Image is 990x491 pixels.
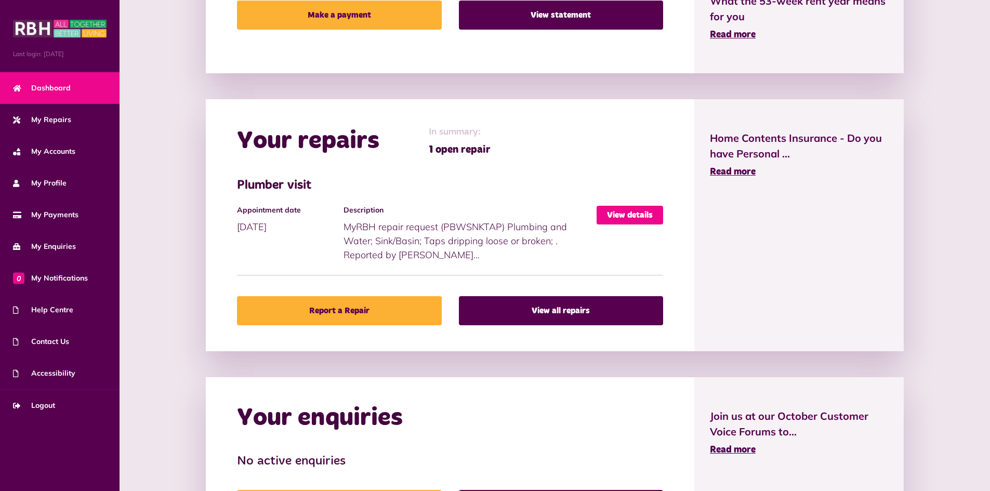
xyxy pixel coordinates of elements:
[13,209,78,220] span: My Payments
[237,454,663,469] h3: No active enquiries
[710,30,756,39] span: Read more
[344,206,597,262] div: MyRBH repair request (PBWSNKTAP) Plumbing and Water; Sink/Basin; Taps dripping loose or broken; ....
[13,49,107,59] span: Last login: [DATE]
[344,206,591,215] h4: Description
[710,445,756,455] span: Read more
[13,178,67,189] span: My Profile
[710,130,888,162] span: Home Contents Insurance - Do you have Personal ...
[710,408,888,440] span: Join us at our October Customer Voice Forums to...
[237,126,379,156] h2: Your repairs
[237,403,403,433] h2: Your enquiries
[237,206,344,234] div: [DATE]
[13,336,69,347] span: Contact Us
[597,206,663,224] a: View details
[13,18,107,39] img: MyRBH
[13,400,55,411] span: Logout
[13,114,71,125] span: My Repairs
[13,273,88,284] span: My Notifications
[13,146,75,157] span: My Accounts
[459,1,663,30] a: View statement
[237,1,441,30] a: Make a payment
[237,206,338,215] h4: Appointment date
[237,178,663,193] h3: Plumber visit
[710,167,756,177] span: Read more
[459,296,663,325] a: View all repairs
[13,304,73,315] span: Help Centre
[13,368,75,379] span: Accessibility
[429,142,491,157] span: 1 open repair
[429,125,491,139] span: In summary:
[710,130,888,179] a: Home Contents Insurance - Do you have Personal ... Read more
[13,83,71,94] span: Dashboard
[237,296,441,325] a: Report a Repair
[13,241,76,252] span: My Enquiries
[710,408,888,457] a: Join us at our October Customer Voice Forums to... Read more
[13,272,24,284] span: 0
